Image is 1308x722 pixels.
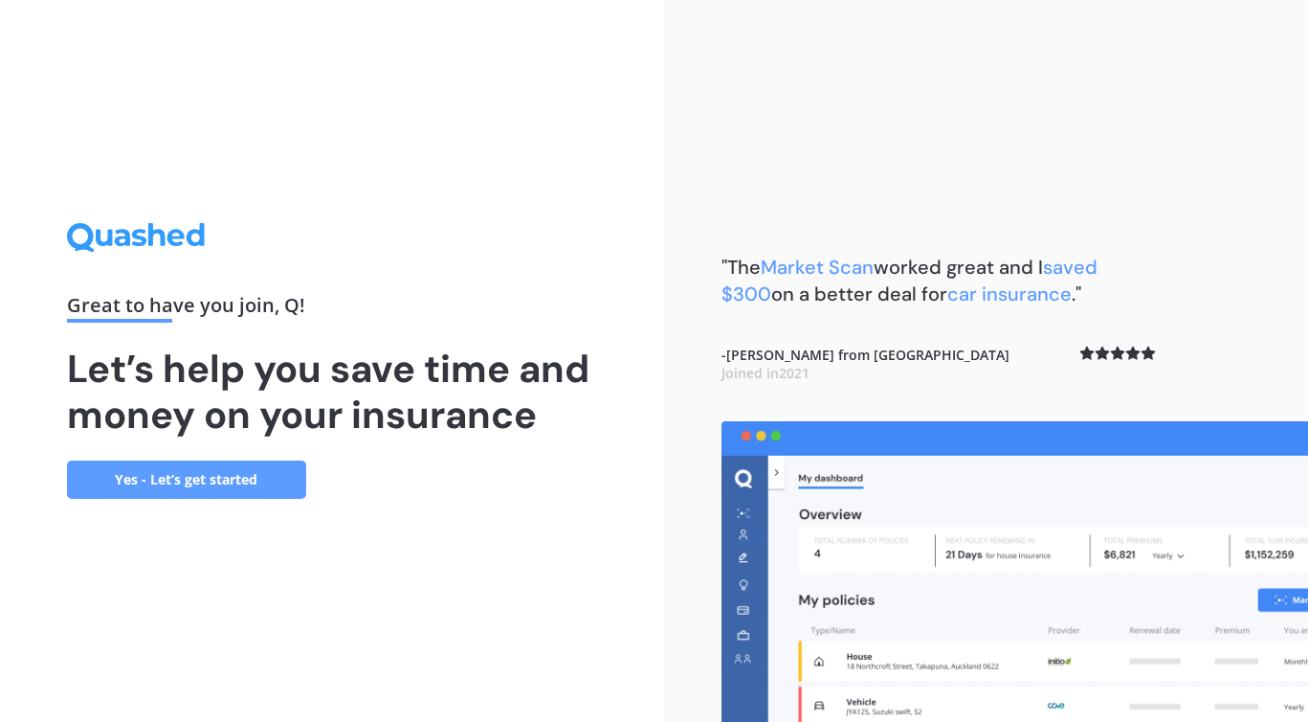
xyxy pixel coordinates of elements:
span: Joined in 2021 [721,364,809,382]
b: "The worked great and I on a better deal for ." [721,255,1097,306]
b: - [PERSON_NAME] from [GEOGRAPHIC_DATA] [721,346,1009,383]
div: Great to have you join , Q ! [67,296,597,323]
a: Yes - Let’s get started [67,461,306,499]
span: car insurance [947,282,1072,306]
span: Market Scan [761,255,874,280]
h1: Let’s help you save time and money on your insurance [67,346,597,438]
span: saved $300 [721,255,1097,306]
